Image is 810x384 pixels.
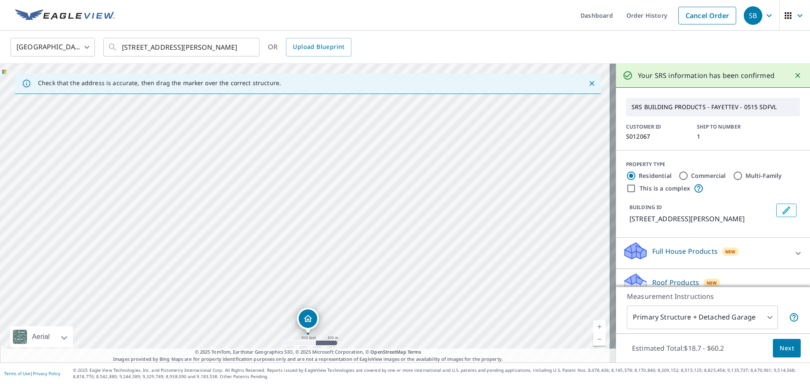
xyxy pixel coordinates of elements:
[652,246,718,256] p: Full House Products
[638,70,775,81] p: Your SRS information has been confirmed
[627,306,778,329] div: Primary Structure + Detached Garage
[626,133,687,140] p: S012067
[195,349,421,356] span: © 2025 TomTom, Earthstar Geographics SIO, © 2025 Microsoft Corporation, ©
[33,371,60,376] a: Privacy Policy
[4,371,30,376] a: Terms of Use
[370,349,406,355] a: OpenStreetMap
[593,333,606,346] a: Current Level 16, Zoom Out
[623,272,803,305] div: Roof ProductsNewPremium with Regular Delivery
[640,184,690,193] label: This is a complex
[408,349,421,355] a: Terms
[697,133,758,140] p: 1
[707,279,717,286] span: New
[792,70,803,81] button: Close
[776,204,796,217] button: Edit building 1
[268,38,351,56] div: OR
[623,241,803,265] div: Full House ProductsNew
[625,339,731,357] p: Estimated Total: $18.7 - $60.2
[30,326,52,347] div: Aerial
[122,35,242,59] input: Search by address or latitude-longitude
[11,35,95,59] div: [GEOGRAPHIC_DATA]
[627,291,799,301] p: Measurement Instructions
[789,312,799,322] span: Your report will include the primary structure and a detached garage if one exists.
[639,172,672,180] label: Residential
[15,9,115,22] img: EV Logo
[10,326,73,347] div: Aerial
[626,123,687,131] p: CUSTOMER ID
[678,7,736,24] a: Cancel Order
[691,172,726,180] label: Commercial
[293,42,344,52] span: Upload Blueprint
[286,38,351,56] a: Upload Blueprint
[780,343,794,354] span: Next
[725,248,736,255] span: New
[745,172,782,180] label: Multi-Family
[586,78,597,89] button: Close
[4,371,60,376] p: |
[297,308,319,334] div: Dropped pin, building 1, Residential property, 1009 Greenhouse Dr Hope Mills, NC 28348
[652,277,699,287] p: Roof Products
[697,123,758,131] p: SHIP TO NUMBER
[593,320,606,333] a: Current Level 16, Zoom In
[744,6,762,25] div: SB
[773,339,801,358] button: Next
[628,100,798,114] p: SRS BUILDING PRODUCTS - FAYETTEV - 0515 SDFVL
[629,214,773,224] p: [STREET_ADDRESS][PERSON_NAME]
[626,161,800,168] div: PROPERTY TYPE
[73,367,806,380] p: © 2025 Eagle View Technologies, Inc. and Pictometry International Corp. All Rights Reserved. Repo...
[629,204,662,211] p: BUILDING ID
[38,79,281,87] p: Check that the address is accurate, then drag the marker over the correct structure.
